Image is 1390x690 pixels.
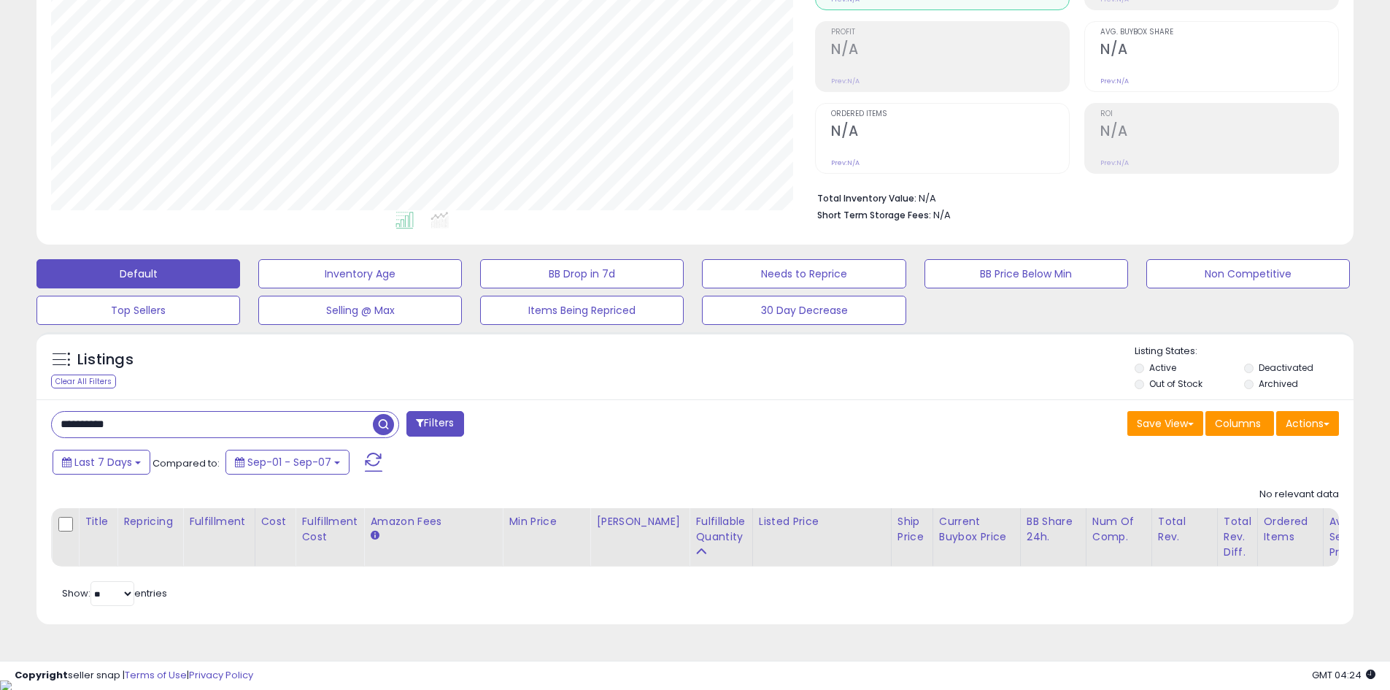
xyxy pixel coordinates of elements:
div: [PERSON_NAME] [596,514,683,529]
button: Default [36,259,240,288]
b: Total Inventory Value: [817,192,916,204]
div: Clear All Filters [51,375,116,388]
p: Listing States: [1135,345,1354,359]
button: Filters [406,411,463,437]
button: Items Being Repriced [480,296,684,325]
div: Title [85,514,111,529]
span: Avg. Buybox Share [1100,28,1338,37]
a: Privacy Policy [189,668,253,682]
strong: Copyright [15,668,68,682]
h2: N/A [1100,123,1338,142]
span: Sep-01 - Sep-07 [247,455,331,469]
div: Cost [261,514,290,529]
div: Fulfillment [189,514,248,529]
div: Total Rev. [1158,514,1211,545]
button: Selling @ Max [258,296,462,325]
div: Avg Selling Price [1329,514,1383,560]
div: Current Buybox Price [939,514,1014,545]
button: BB Price Below Min [924,259,1128,288]
span: Ordered Items [831,110,1069,118]
button: BB Drop in 7d [480,259,684,288]
span: Columns [1215,416,1261,431]
span: 2025-09-15 04:24 GMT [1312,668,1375,682]
div: Total Rev. Diff. [1224,514,1251,560]
small: Prev: N/A [1100,158,1129,167]
div: BB Share 24h. [1027,514,1080,545]
div: Fulfillment Cost [301,514,358,545]
div: Ordered Items [1264,514,1317,545]
h5: Listings [77,350,134,370]
button: Actions [1276,411,1339,436]
span: Compared to: [152,456,220,470]
button: Needs to Reprice [702,259,906,288]
div: Fulfillable Quantity [695,514,746,545]
div: Ship Price [897,514,927,545]
div: seller snap | | [15,669,253,683]
small: Prev: N/A [831,77,860,85]
span: N/A [933,208,951,222]
div: Amazon Fees [370,514,496,529]
button: 30 Day Decrease [702,296,906,325]
label: Out of Stock [1149,377,1202,390]
button: Last 7 Days [53,450,150,475]
button: Save View [1127,411,1203,436]
h2: N/A [831,123,1069,142]
div: Num of Comp. [1092,514,1146,545]
label: Archived [1259,377,1298,390]
a: Terms of Use [125,668,187,682]
div: Listed Price [759,514,885,529]
button: Non Competitive [1146,259,1350,288]
div: Repricing [123,514,177,529]
label: Active [1149,361,1176,374]
small: Prev: N/A [1100,77,1129,85]
li: N/A [817,188,1328,206]
div: No relevant data [1259,488,1339,502]
small: Prev: N/A [831,158,860,167]
button: Inventory Age [258,259,462,288]
span: Show: entries [62,586,167,600]
span: Profit [831,28,1069,37]
button: Sep-01 - Sep-07 [225,450,350,475]
h2: N/A [1100,41,1338,61]
span: ROI [1100,110,1338,118]
label: Deactivated [1259,361,1313,374]
h2: N/A [831,41,1069,61]
button: Columns [1205,411,1274,436]
span: Last 7 Days [74,455,132,469]
b: Short Term Storage Fees: [817,209,931,221]
small: Amazon Fees. [370,529,379,543]
button: Top Sellers [36,296,240,325]
div: Min Price [509,514,584,529]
